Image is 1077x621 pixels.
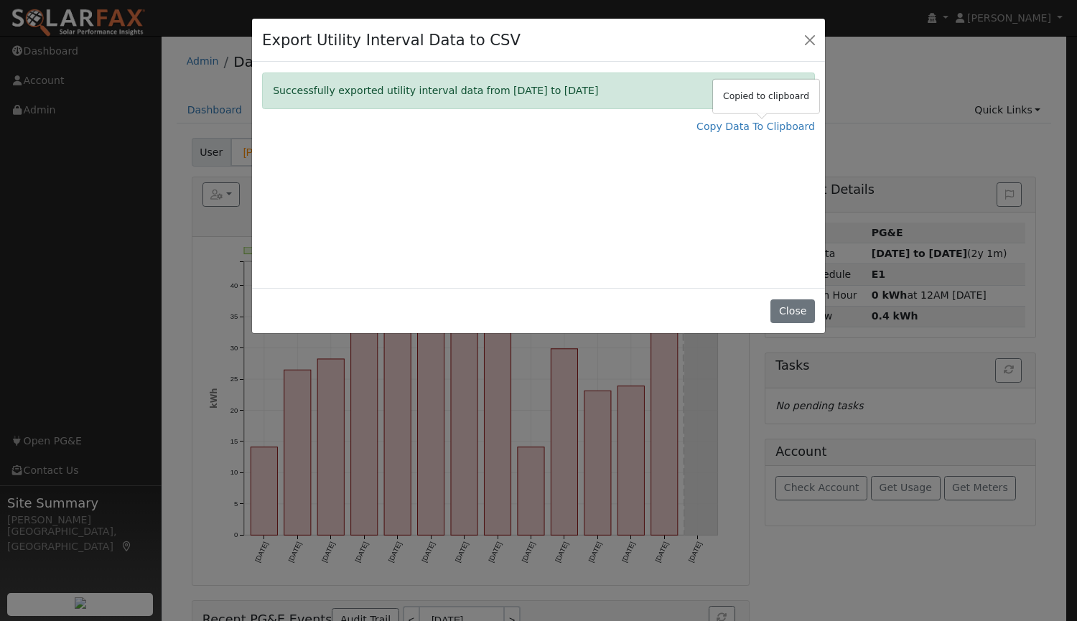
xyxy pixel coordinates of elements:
div: Copied to clipboard [713,80,819,113]
div: Successfully exported utility interval data from [DATE] to [DATE] [262,73,815,109]
button: Close [800,29,820,50]
button: Close [770,299,814,324]
button: Close [784,73,814,108]
a: Copy Data To Clipboard [696,119,815,134]
h4: Export Utility Interval Data to CSV [262,29,521,52]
